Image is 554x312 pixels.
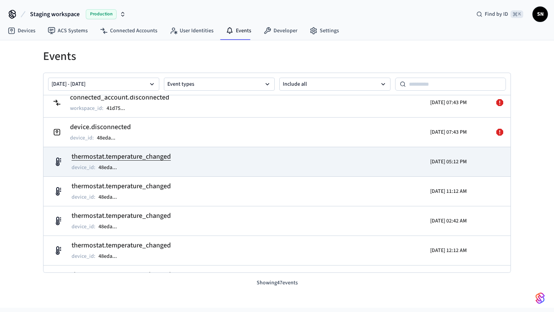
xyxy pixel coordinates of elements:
h1: Events [43,50,511,63]
img: SeamLogoGradient.69752ec5.svg [536,292,545,304]
p: device_id : [72,252,95,260]
span: Find by ID [485,10,508,18]
h2: device.disconnected [70,122,131,133]
button: [DATE] - [DATE] [48,78,159,91]
a: ACS Systems [42,24,94,38]
a: User Identities [164,24,220,38]
button: 48eda... [97,193,125,202]
p: [DATE] 07:43 PM [430,128,467,136]
h2: thermostat.temperature_changed [72,151,171,162]
button: 48eda... [97,222,125,231]
p: [DATE] 12:12 AM [430,247,467,254]
p: device_id : [72,223,95,231]
p: Showing 47 events [43,279,511,287]
h2: thermostat.temperature_changed [72,270,171,280]
div: Find by ID⌘ K [470,7,529,21]
button: Event types [164,78,275,91]
p: device_id : [70,134,94,142]
h2: connected_account.disconnected [70,92,169,103]
span: Production [86,9,117,19]
p: [DATE] 11:12 AM [430,188,467,195]
a: Devices [2,24,42,38]
h2: thermostat.temperature_changed [72,240,171,251]
p: device_id : [72,164,95,171]
button: 48eda... [97,163,125,172]
p: device_id : [72,193,95,201]
a: Connected Accounts [94,24,164,38]
p: [DATE] 02:42 AM [430,217,467,225]
p: [DATE] 05:12 PM [430,158,467,166]
p: workspace_id : [70,105,103,112]
h2: thermostat.temperature_changed [72,211,171,221]
span: ⌘ K [511,10,523,18]
a: Events [220,24,257,38]
button: SN [532,7,548,22]
span: Staging workspace [30,10,80,19]
button: 48eda... [95,133,123,143]
button: 41d75... [105,104,133,113]
button: Include all [279,78,390,91]
span: SN [533,7,547,21]
a: Settings [304,24,345,38]
a: Developer [257,24,304,38]
button: 48eda... [97,252,125,261]
h2: thermostat.temperature_changed [72,181,171,192]
p: [DATE] 07:43 PM [430,99,467,106]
